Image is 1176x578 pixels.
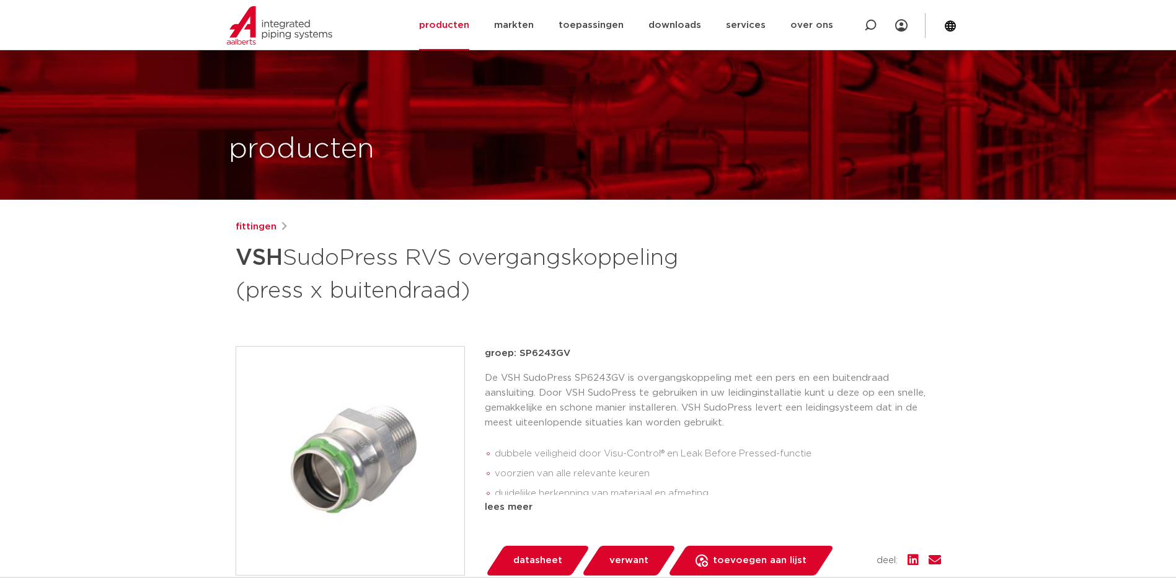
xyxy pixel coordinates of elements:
span: verwant [609,551,648,571]
li: dubbele veiligheid door Visu-Control® en Leak Before Pressed-functie [495,444,941,464]
li: voorzien van alle relevante keuren [495,464,941,484]
h1: producten [229,130,374,169]
span: datasheet [513,551,562,571]
img: Product Image for VSH SudoPress RVS overgangskoppeling (press x buitendraad) [236,347,464,575]
a: verwant [581,546,676,576]
div: lees meer [485,500,941,515]
h1: SudoPress RVS overgangskoppeling (press x buitendraad) [236,239,701,306]
p: De VSH SudoPress SP6243GV is overgangskoppeling met een pers en een buitendraad aansluiting. Door... [485,371,941,430]
span: toevoegen aan lijst [713,551,807,571]
span: deel: [877,553,898,568]
a: fittingen [236,220,276,234]
a: datasheet [485,546,590,576]
li: duidelijke herkenning van materiaal en afmeting [495,484,941,504]
strong: VSH [236,247,283,269]
p: groep: SP6243GV [485,346,941,361]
